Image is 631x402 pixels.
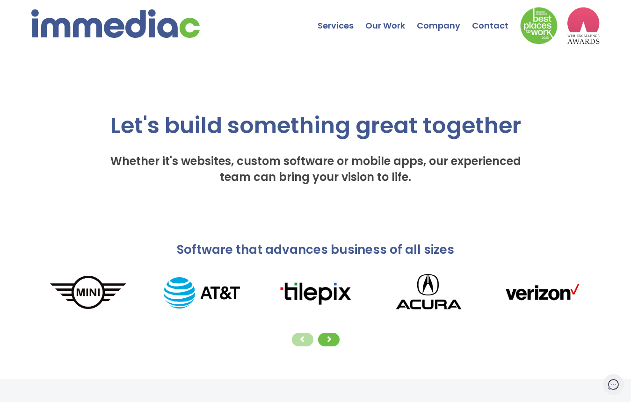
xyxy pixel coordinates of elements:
span: Let's build something great together [110,110,521,141]
img: Down [520,7,558,44]
span: Software that advances business of all sizes [177,241,454,258]
a: Contact [472,2,520,35]
img: tilepixLogo.png [259,279,372,306]
img: logo2_wea_nobg.webp [567,7,600,44]
a: Our Work [365,2,417,35]
img: verizonLogo.png [486,279,599,306]
img: Acura_logo.png [372,267,486,318]
img: MINI_logo.png [31,274,145,312]
img: AT%26T_logo.png [145,277,259,309]
img: immediac [31,9,200,38]
a: Company [417,2,472,35]
a: Services [318,2,365,35]
span: Whether it's websites, custom software or mobile apps, our experienced team can bring your vision... [110,153,521,185]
